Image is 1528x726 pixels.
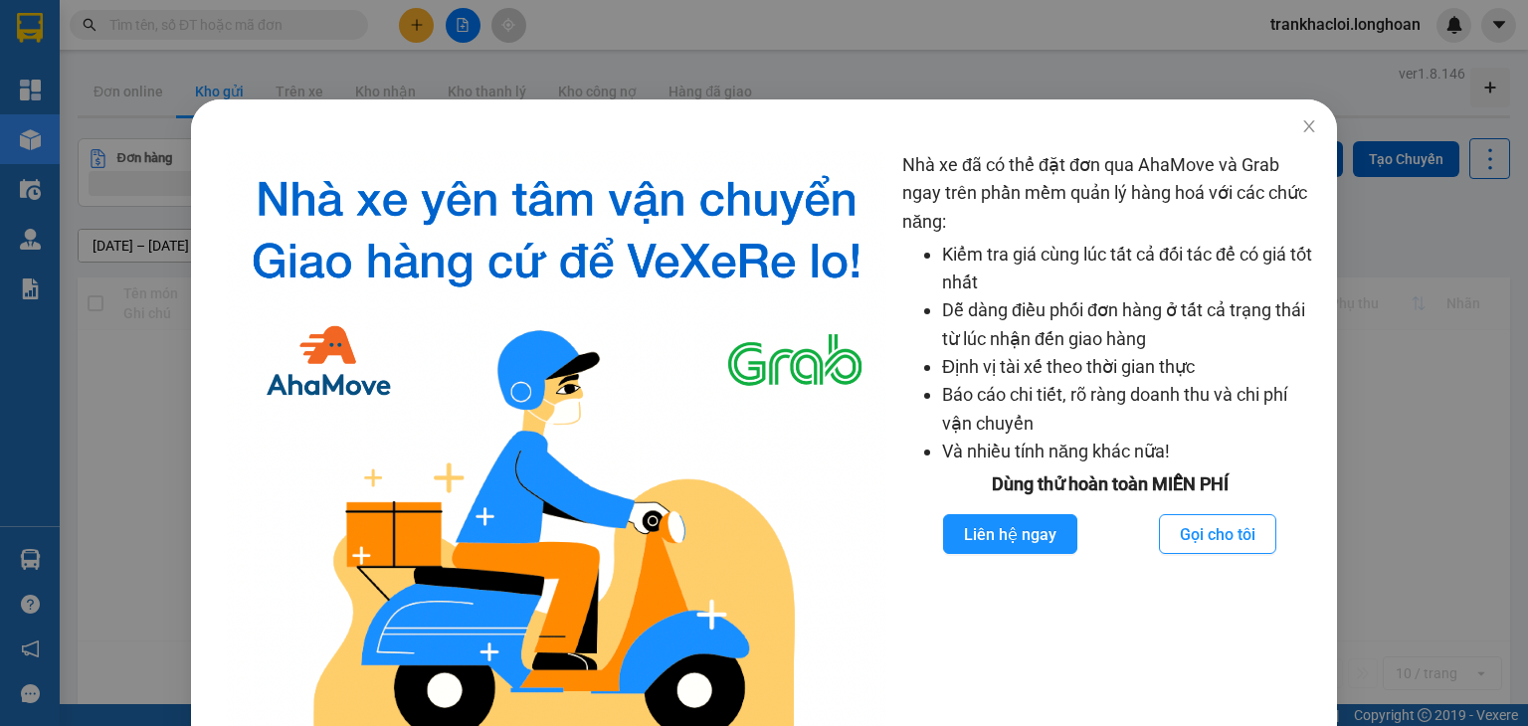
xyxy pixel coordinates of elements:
[902,470,1317,498] div: Dùng thử hoàn toàn MIỄN PHÍ
[943,514,1077,554] button: Liên hệ ngay
[1281,99,1337,155] button: Close
[942,241,1317,297] li: Kiểm tra giá cùng lúc tất cả đối tác để có giá tốt nhất
[1159,514,1276,554] button: Gọi cho tôi
[1180,522,1255,547] span: Gọi cho tôi
[1301,118,1317,134] span: close
[942,296,1317,353] li: Dễ dàng điều phối đơn hàng ở tất cả trạng thái từ lúc nhận đến giao hàng
[942,438,1317,465] li: Và nhiều tính năng khác nữa!
[942,353,1317,381] li: Định vị tài xế theo thời gian thực
[942,381,1317,438] li: Báo cáo chi tiết, rõ ràng doanh thu và chi phí vận chuyển
[964,522,1056,547] span: Liên hệ ngay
